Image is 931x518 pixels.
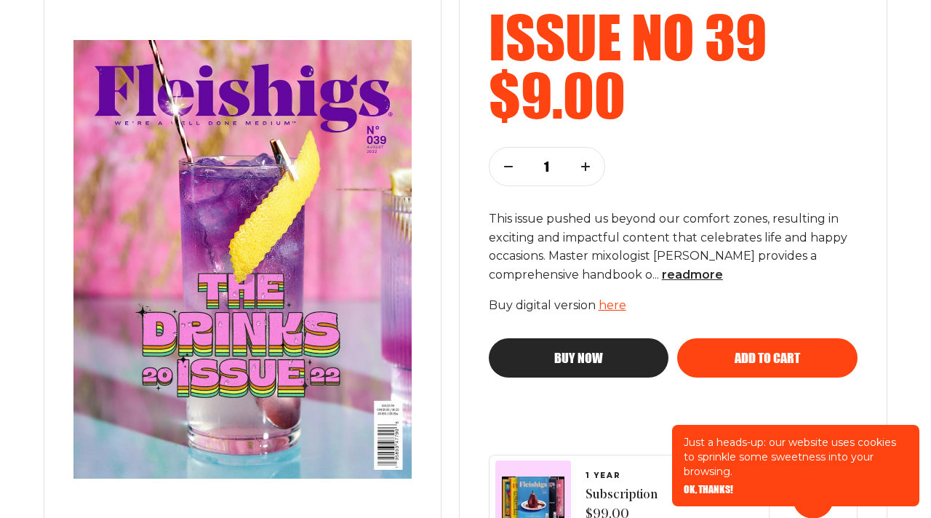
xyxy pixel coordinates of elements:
[735,351,800,364] span: Add to cart
[684,485,733,495] button: OK, THANKS!
[489,210,858,285] p: This issue pushed us beyond our comfort zones, resulting in exciting and impactful content that c...
[489,338,669,378] button: Buy now
[554,351,603,364] span: Buy now
[489,296,858,315] p: Buy digital version
[44,11,441,508] img: Issue number 39
[489,65,858,124] h2: $9.00
[599,298,626,312] a: here
[489,7,858,65] h2: Issue no 39
[586,471,658,480] span: 1 YEAR
[684,435,908,479] p: Just a heads-up: our website uses cookies to sprinkle some sweetness into your browsing.
[538,159,556,175] p: 1
[662,268,723,282] span: read more
[677,338,858,378] button: Add to cart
